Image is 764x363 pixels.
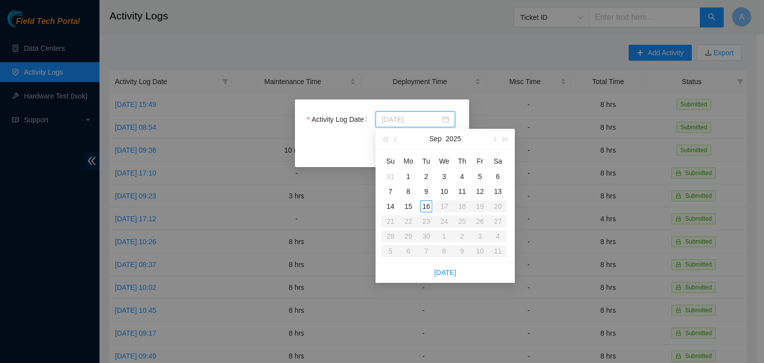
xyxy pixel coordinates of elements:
div: 10 [438,185,450,197]
div: 13 [492,185,504,197]
input: Activity Log Date [382,114,440,125]
th: We [435,153,453,169]
td: 2025-09-05 [471,169,489,184]
div: 8 [402,185,414,197]
td: 2025-09-06 [489,169,507,184]
label: Activity Log Date [307,111,371,127]
div: 5 [474,171,486,182]
th: Su [382,153,399,169]
td: 2025-09-03 [435,169,453,184]
button: 2025 [446,129,461,149]
div: 14 [384,200,396,212]
div: 6 [492,171,504,182]
td: 2025-09-07 [382,184,399,199]
a: [DATE] [434,269,456,276]
td: 2025-09-10 [435,184,453,199]
th: Mo [399,153,417,169]
td: 2025-08-31 [382,169,399,184]
td: 2025-09-12 [471,184,489,199]
td: 2025-09-01 [399,169,417,184]
td: 2025-09-13 [489,184,507,199]
td: 2025-09-08 [399,184,417,199]
td: 2025-09-09 [417,184,435,199]
th: Tu [417,153,435,169]
div: 3 [438,171,450,182]
button: Sep [429,129,442,149]
div: 2 [420,171,432,182]
th: Th [453,153,471,169]
td: 2025-09-14 [382,199,399,214]
th: Sa [489,153,507,169]
div: 1 [402,171,414,182]
div: 31 [384,171,396,182]
div: 4 [456,171,468,182]
td: 2025-09-15 [399,199,417,214]
div: 9 [420,185,432,197]
td: 2025-09-11 [453,184,471,199]
div: 11 [456,185,468,197]
div: 12 [474,185,486,197]
td: 2025-09-16 [417,199,435,214]
td: 2025-09-04 [453,169,471,184]
div: 16 [420,200,432,212]
div: 15 [402,200,414,212]
th: Fr [471,153,489,169]
div: 7 [384,185,396,197]
td: 2025-09-02 [417,169,435,184]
